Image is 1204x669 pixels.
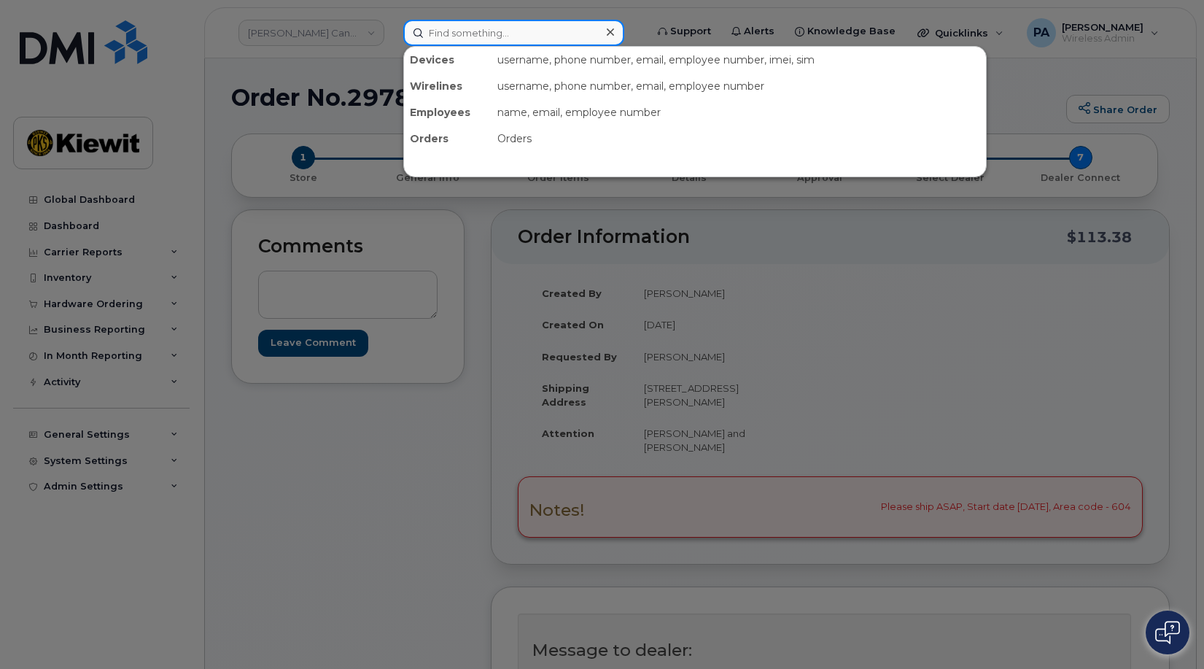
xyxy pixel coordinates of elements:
[1155,621,1180,644] img: Open chat
[404,99,492,125] div: Employees
[404,73,492,99] div: Wirelines
[492,73,986,99] div: username, phone number, email, employee number
[404,47,492,73] div: Devices
[492,99,986,125] div: name, email, employee number
[404,125,492,152] div: Orders
[492,47,986,73] div: username, phone number, email, employee number, imei, sim
[492,125,986,152] div: Orders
